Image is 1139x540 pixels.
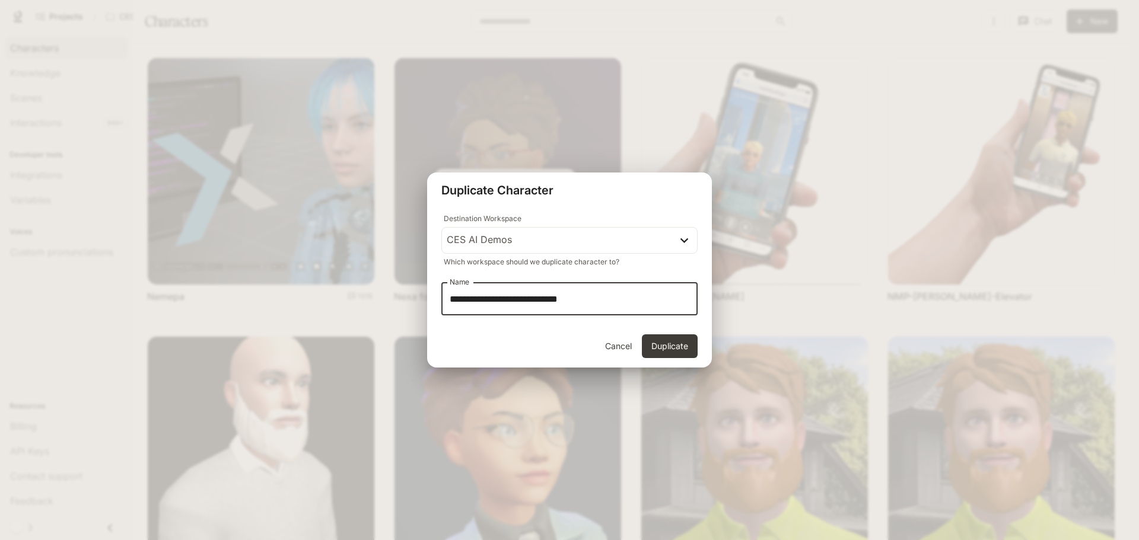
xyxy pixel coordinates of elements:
[450,277,469,287] label: Name
[642,334,698,358] button: Duplicate
[447,232,512,248] p: CES AI Demos
[599,334,637,358] button: Cancel
[427,172,712,208] h2: Duplicate Character
[441,213,698,225] span: Destination Workspace
[441,256,698,268] span: Which workspace should we duplicate character to?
